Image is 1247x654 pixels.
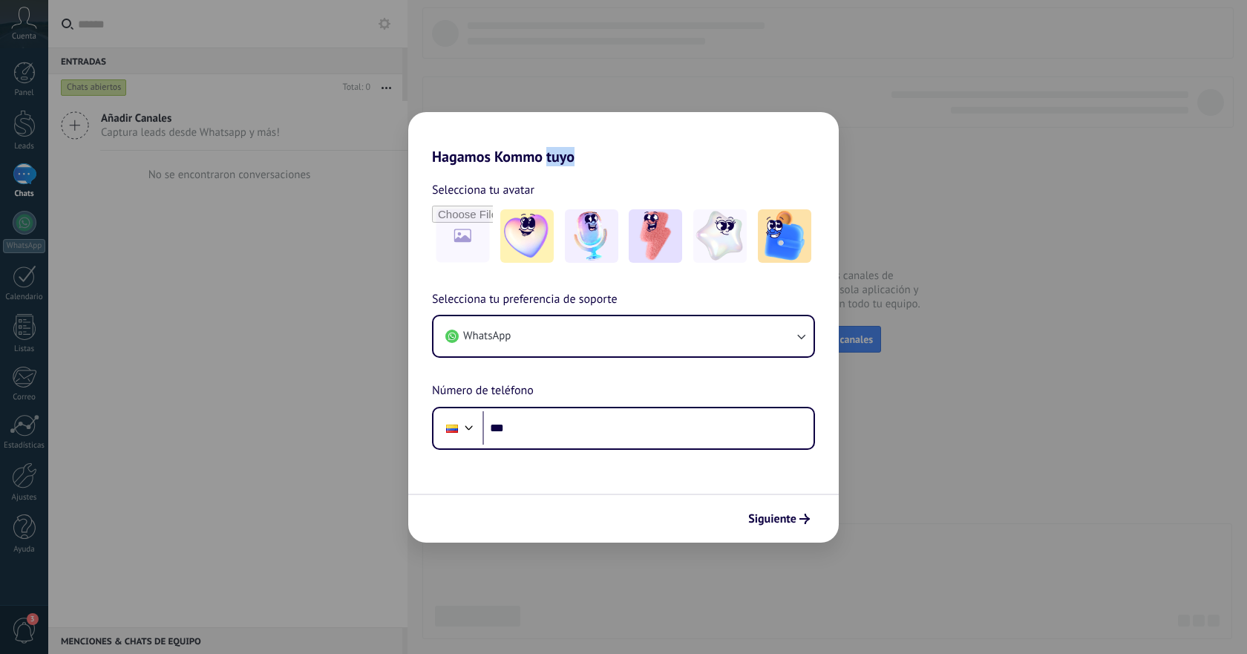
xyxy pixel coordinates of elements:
[565,209,618,263] img: -2.jpeg
[438,413,466,444] div: Colombia: + 57
[629,209,682,263] img: -3.jpeg
[408,112,839,166] h2: Hagamos Kommo tuyo
[500,209,554,263] img: -1.jpeg
[432,290,618,310] span: Selecciona tu preferencia de soporte
[748,514,796,524] span: Siguiente
[432,382,534,401] span: Número de teléfono
[463,329,511,344] span: WhatsApp
[742,506,816,532] button: Siguiente
[758,209,811,263] img: -5.jpeg
[433,316,814,356] button: WhatsApp
[432,180,534,200] span: Selecciona tu avatar
[693,209,747,263] img: -4.jpeg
